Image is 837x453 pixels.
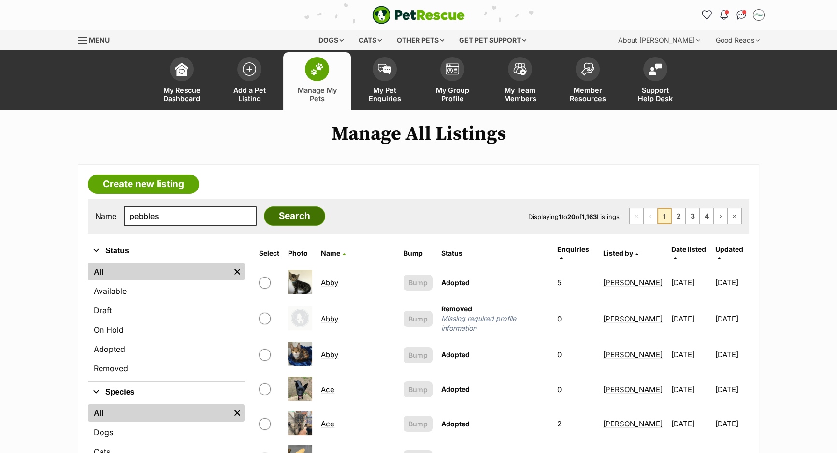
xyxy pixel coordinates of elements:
div: Other pets [390,30,451,50]
a: [PERSON_NAME] [603,314,663,323]
ul: Account quick links [699,7,766,23]
td: [DATE] [715,407,748,440]
a: Remove filter [230,263,245,280]
span: Name [321,249,340,257]
th: Select [255,242,283,265]
a: Create new listing [88,175,199,194]
img: manage-my-pets-icon-02211641906a0b7f246fdf0571729dbe1e7629f14944591b6c1af311fb30b64b.svg [310,63,324,75]
a: All [88,263,230,280]
a: Conversations [734,7,749,23]
span: Bump [408,419,428,429]
a: Next page [714,208,727,224]
span: Add a Pet Listing [228,86,271,102]
a: Ace [321,419,334,428]
strong: 20 [567,213,576,220]
td: 2 [553,407,598,440]
th: Status [437,242,552,265]
div: Get pet support [452,30,533,50]
span: Bump [408,350,428,360]
img: logo-e224e6f780fb5917bec1dbf3a21bbac754714ae5b6737aabdf751b685950b380.svg [372,6,465,24]
div: Dogs [312,30,350,50]
a: Favourites [699,7,714,23]
span: Adopted [441,385,470,393]
a: Date listed [671,245,706,261]
a: Abby [321,278,338,287]
div: Status [88,261,245,381]
img: dashboard-icon-eb2f2d2d3e046f16d808141f083e7271f6b2e854fb5c12c21221c1fb7104beca.svg [175,62,188,76]
td: [DATE] [715,373,748,406]
span: Support Help Desk [634,86,677,102]
button: Bump [404,416,433,432]
img: pet-enquiries-icon-7e3ad2cf08bfb03b45e93fb7055b45f3efa6380592205ae92323e6603595dc1f.svg [378,64,391,74]
a: Support Help Desk [621,52,689,110]
a: [PERSON_NAME] [603,419,663,428]
img: Ace [288,377,312,401]
a: Add a Pet Listing [216,52,283,110]
a: All [88,404,230,422]
a: Listed by [603,249,638,257]
span: My Team Members [498,86,542,102]
img: Amanda Pain profile pic [754,10,764,20]
span: Manage My Pets [295,86,339,102]
a: PetRescue [372,6,465,24]
span: Adopted [441,278,470,287]
span: Updated [715,245,743,253]
td: 5 [553,266,598,299]
img: Ace [288,411,312,435]
span: Bump [408,278,428,288]
img: notifications-46538b983faf8c2785f20acdc204bb7945ddae34d4c08c2a6579f10ce5e182be.svg [720,10,728,20]
td: 0 [553,373,598,406]
td: 0 [553,338,598,371]
img: group-profile-icon-3fa3cf56718a62981997c0bc7e787c4b2cf8bcc04b72c1350f741eb67cf2f40e.svg [446,63,459,75]
a: Manage My Pets [283,52,351,110]
span: My Group Profile [431,86,474,102]
a: My Group Profile [418,52,486,110]
span: Adopted [441,420,470,428]
span: Previous page [644,208,657,224]
button: Bump [404,347,433,363]
span: Menu [89,36,110,44]
div: About [PERSON_NAME] [611,30,707,50]
input: Search [264,206,325,226]
img: Abby [288,306,312,330]
a: [PERSON_NAME] [603,278,663,287]
a: My Team Members [486,52,554,110]
span: Date listed [671,245,706,253]
a: Enquiries [557,245,589,261]
span: Adopted [441,351,470,359]
a: Updated [715,245,743,261]
strong: 1 [559,213,562,220]
th: Photo [284,242,316,265]
button: My account [751,7,766,23]
a: Adopted [88,340,245,358]
img: Abby [288,342,312,366]
span: Bump [408,314,428,324]
span: My Rescue Dashboard [160,86,203,102]
span: Page 1 [658,208,671,224]
span: My Pet Enquiries [363,86,406,102]
a: [PERSON_NAME] [603,350,663,359]
span: Displaying to of Listings [528,213,620,220]
a: Member Resources [554,52,621,110]
a: Abby [321,314,338,323]
a: Available [88,282,245,300]
nav: Pagination [629,208,742,224]
button: Bump [404,311,433,327]
a: [PERSON_NAME] [603,385,663,394]
a: Draft [88,302,245,319]
td: [DATE] [715,300,748,337]
div: Cats [352,30,389,50]
td: [DATE] [667,373,714,406]
a: Dogs [88,424,245,441]
td: [DATE] [715,266,748,299]
span: Member Resources [566,86,609,102]
th: Bump [400,242,436,265]
td: 0 [553,300,598,337]
td: [DATE] [667,338,714,371]
td: [DATE] [667,300,714,337]
a: On Hold [88,321,245,338]
button: Notifications [716,7,732,23]
td: [DATE] [715,338,748,371]
span: First page [630,208,643,224]
button: Bump [404,381,433,397]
